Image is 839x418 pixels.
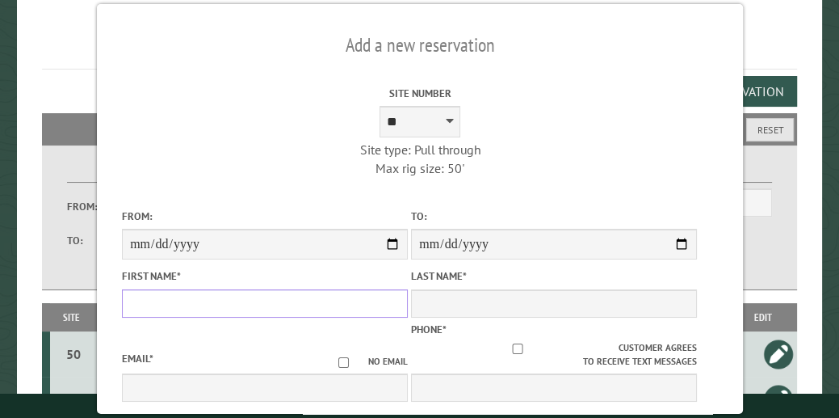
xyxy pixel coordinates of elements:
h2: Filters [42,113,797,144]
label: To: [67,233,110,248]
label: No email [319,355,408,369]
input: Customer agrees to receive text messages [416,344,619,354]
label: Phone [411,323,447,336]
label: From: [67,199,110,214]
div: 50 [57,346,90,362]
label: First Name [122,268,408,284]
button: Reset [746,118,794,141]
div: Site type: Pull through [276,141,562,158]
label: To: [411,209,697,224]
th: Site [50,303,94,331]
h2: Add a new reservation [122,30,718,61]
div: [DATE] - [DATE] [96,391,251,407]
label: Site Number [276,86,562,101]
input: No email [319,357,368,368]
h1: Reservations [42,25,797,70]
div: 5 [57,391,90,407]
th: Edit [728,303,797,331]
label: Email [122,352,153,365]
label: Last Name [411,268,697,284]
div: Max rig size: 50' [276,159,562,177]
div: [DATE] - [DATE] [96,346,251,362]
label: From: [122,209,408,224]
label: Dates [67,164,239,183]
label: Customer agrees to receive text messages [411,341,697,369]
th: Dates [93,303,254,331]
